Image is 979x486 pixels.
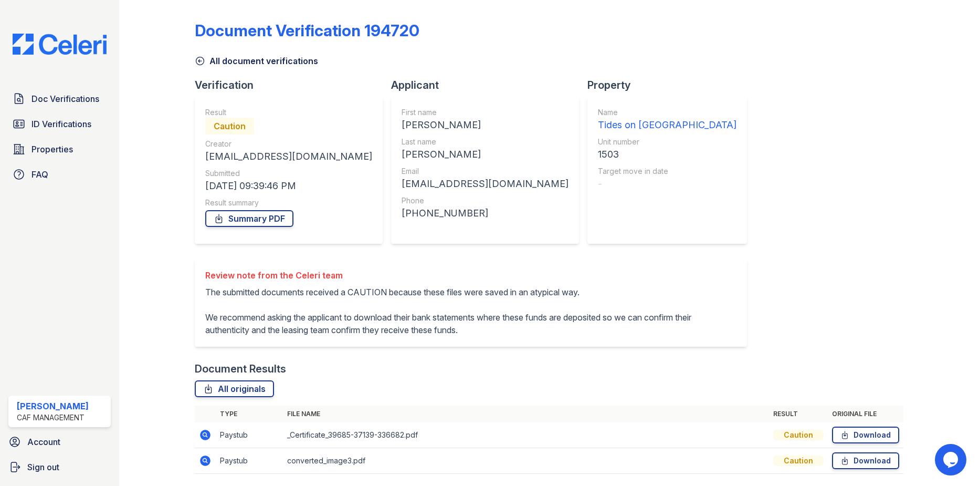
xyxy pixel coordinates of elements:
[216,422,283,448] td: Paystub
[598,137,736,147] div: Unit number
[205,118,254,135] div: Caution
[205,107,372,118] div: Result
[598,107,736,132] a: Name Tides on [GEOGRAPHIC_DATA]
[216,448,283,474] td: Paystub
[205,168,372,179] div: Submitted
[195,380,274,397] a: All originals
[205,269,736,282] div: Review note from the Celeri team
[769,406,828,422] th: Result
[402,206,569,221] div: [PHONE_NUMBER]
[195,21,419,40] div: Document Verification 194720
[195,55,318,67] a: All document verifications
[402,118,569,132] div: [PERSON_NAME]
[17,412,89,423] div: CAF Management
[27,436,60,448] span: Account
[587,78,755,92] div: Property
[598,118,736,132] div: Tides on [GEOGRAPHIC_DATA]
[8,113,111,135] a: ID Verifications
[598,147,736,162] div: 1503
[832,452,899,469] a: Download
[8,164,111,185] a: FAQ
[31,92,99,105] span: Doc Verifications
[31,143,73,156] span: Properties
[402,177,569,191] div: [EMAIL_ADDRESS][DOMAIN_NAME]
[402,195,569,206] div: Phone
[402,107,569,118] div: First name
[935,444,969,475] iframe: chat widget
[205,210,293,227] a: Summary PDF
[598,177,736,191] div: -
[205,179,372,193] div: [DATE] 09:39:46 PM
[283,406,769,422] th: File name
[27,461,59,473] span: Sign out
[205,198,372,208] div: Result summary
[205,139,372,149] div: Creator
[4,34,115,55] img: CE_Logo_Blue-a8612792a0a2168367f1c8372b55b34899dd931a85d93a1a3d3e32e68fde9ad4.png
[773,456,824,466] div: Caution
[828,406,903,422] th: Original file
[598,166,736,177] div: Target move in date
[205,149,372,164] div: [EMAIL_ADDRESS][DOMAIN_NAME]
[402,137,569,147] div: Last name
[31,168,48,181] span: FAQ
[31,118,91,130] span: ID Verifications
[402,166,569,177] div: Email
[402,147,569,162] div: [PERSON_NAME]
[598,107,736,118] div: Name
[205,286,736,336] p: The submitted documents received a CAUTION because these files were saved in an atypical way. We ...
[216,406,283,422] th: Type
[8,139,111,160] a: Properties
[8,88,111,109] a: Doc Verifications
[283,422,769,448] td: _Certificate_39685-37139-336682.pdf
[195,78,391,92] div: Verification
[17,400,89,412] div: [PERSON_NAME]
[391,78,587,92] div: Applicant
[283,448,769,474] td: converted_image3.pdf
[4,457,115,478] a: Sign out
[773,430,824,440] div: Caution
[832,427,899,443] a: Download
[4,431,115,452] a: Account
[195,361,286,376] div: Document Results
